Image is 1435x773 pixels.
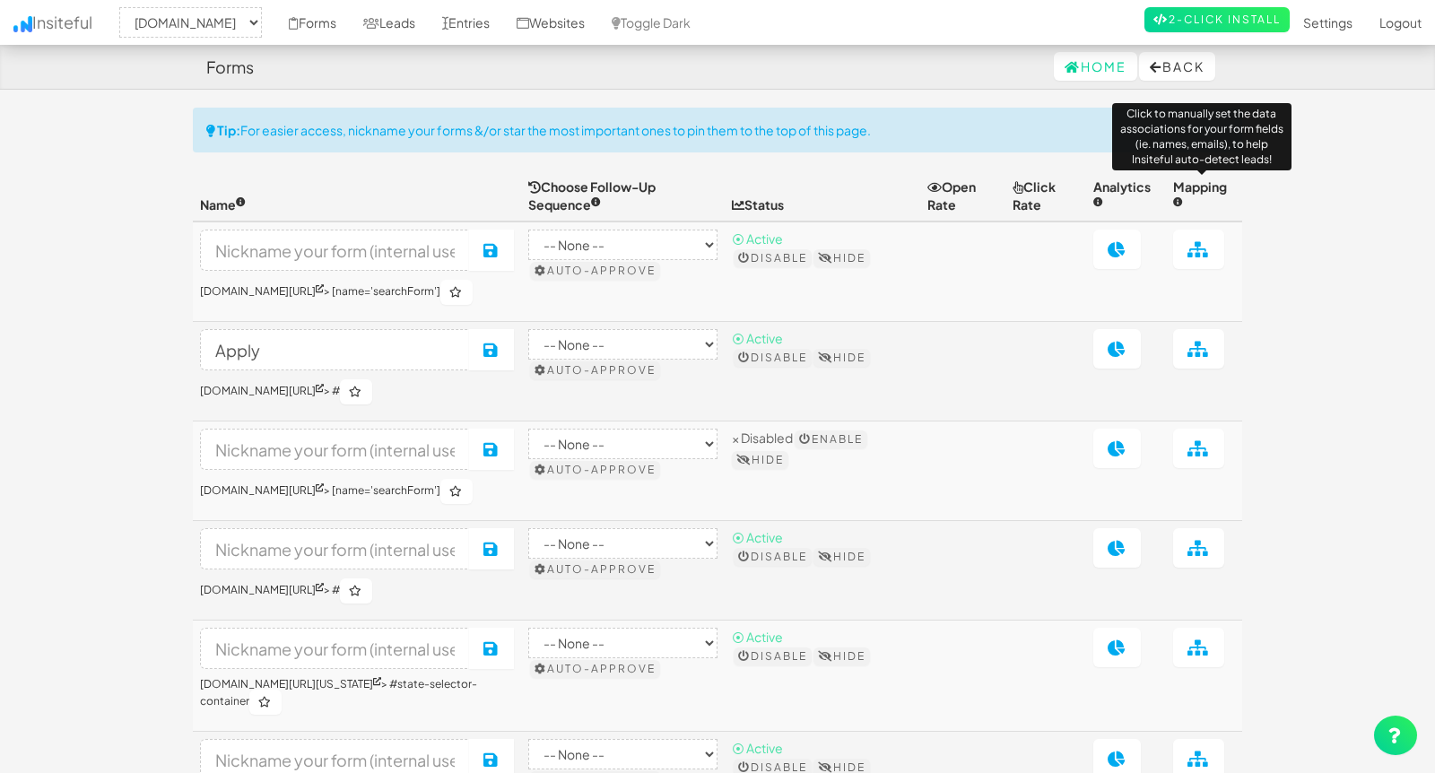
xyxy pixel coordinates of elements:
div: Click to manually set the data associations for your form fields (ie. names, emails), to help Ins... [1112,103,1291,170]
span: Mapping [1173,178,1227,213]
input: Nickname your form (internal use only) [200,429,470,470]
input: Nickname your form (internal use only) [200,329,470,370]
a: [DOMAIN_NAME][URL][US_STATE] [200,677,381,690]
span: Choose Follow-Up Sequence [528,178,656,213]
button: Auto-approve [530,461,660,479]
button: Disable [734,548,812,566]
th: Click Rate [1005,170,1086,221]
span: ⦿ Active [732,629,783,645]
button: Enable [795,430,867,448]
h6: > [name='searchForm'] [200,280,514,305]
a: Home [1054,52,1137,81]
span: ⦿ Active [732,230,783,247]
th: Open Rate [920,170,1005,221]
div: For easier access, nickname your forms &/or star the most important ones to pin them to the top o... [193,108,1242,152]
a: [DOMAIN_NAME][URL] [200,284,324,298]
button: Hide [732,451,788,469]
h6: > # [200,379,514,404]
span: × Disabled [732,430,793,446]
h4: Forms [206,58,254,76]
button: Auto-approve [530,560,660,578]
button: Auto-approve [530,361,660,379]
button: Disable [734,249,812,267]
span: Name [200,196,246,213]
span: ⦿ Active [732,529,783,545]
h6: > # [200,578,514,604]
input: Nickname your form (internal use only) [200,230,470,271]
span: ⦿ Active [732,740,783,756]
h6: > #state-selector-container [200,678,514,715]
button: Disable [734,647,812,665]
a: [DOMAIN_NAME][URL] [200,583,324,596]
span: Analytics [1093,178,1151,213]
input: Nickname your form (internal use only) [200,528,470,569]
strong: Tip: [217,122,240,138]
button: Auto-approve [530,660,660,678]
a: 2-Click Install [1144,7,1290,32]
button: Hide [813,647,870,665]
button: Hide [813,349,870,367]
span: ⦿ Active [732,330,783,346]
a: [DOMAIN_NAME][URL] [200,483,324,497]
button: Auto-approve [530,262,660,280]
a: [DOMAIN_NAME][URL] [200,384,324,397]
img: icon.png [13,16,32,32]
button: Hide [813,548,870,566]
button: Disable [734,349,812,367]
button: Hide [813,249,870,267]
input: Nickname your form (internal use only) [200,628,470,669]
th: Status [725,170,921,221]
h6: > [name='searchForm'] [200,479,514,504]
button: Back [1139,52,1215,81]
